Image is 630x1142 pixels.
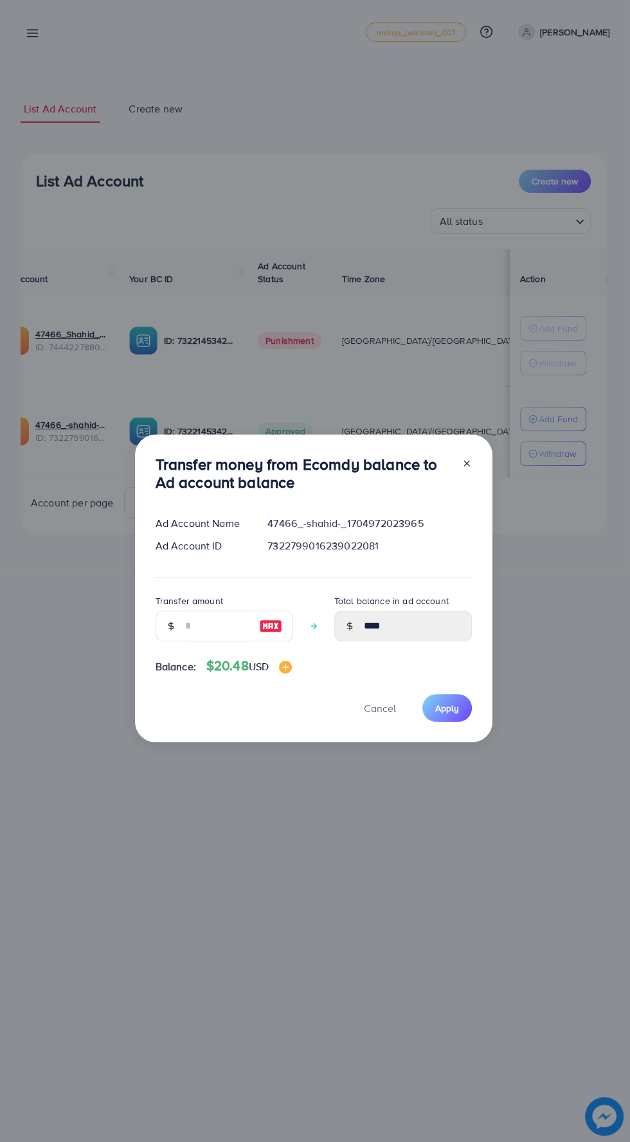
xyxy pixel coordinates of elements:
[145,516,258,531] div: Ad Account Name
[334,594,449,607] label: Total balance in ad account
[145,539,258,553] div: Ad Account ID
[257,539,482,553] div: 7322799016239022081
[364,701,396,715] span: Cancel
[435,702,459,715] span: Apply
[156,594,223,607] label: Transfer amount
[257,516,482,531] div: 47466_-shahid-_1704972023965
[156,455,451,492] h3: Transfer money from Ecomdy balance to Ad account balance
[348,694,412,722] button: Cancel
[422,694,472,722] button: Apply
[206,658,292,674] h4: $20.48
[259,618,282,634] img: image
[249,659,269,674] span: USD
[279,661,292,674] img: image
[156,659,196,674] span: Balance:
